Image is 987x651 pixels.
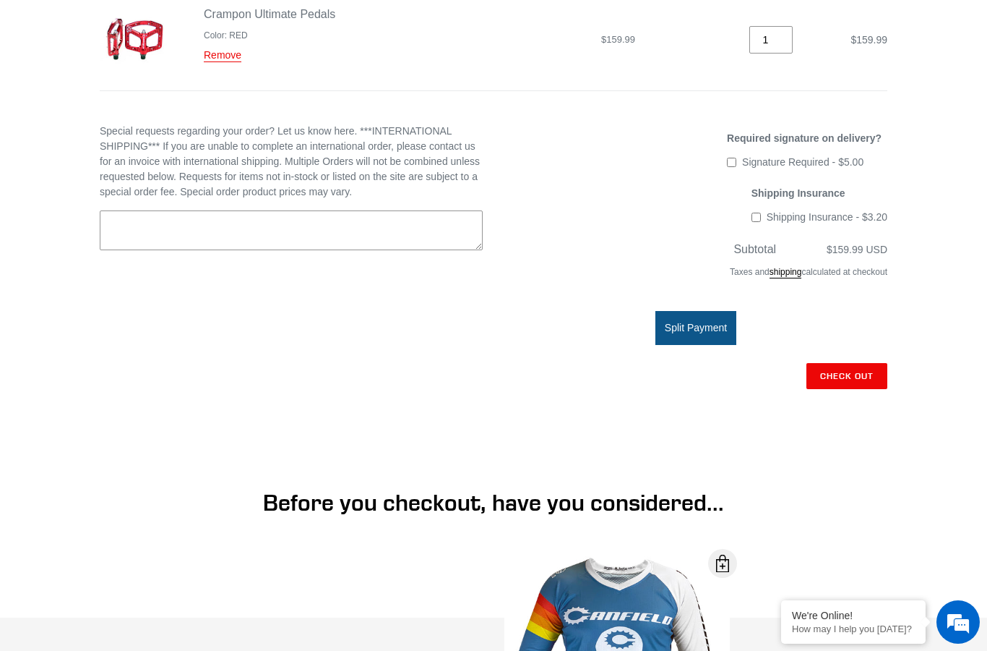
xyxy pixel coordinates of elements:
[97,81,264,100] div: Chat with us now
[46,72,82,109] img: d_696896380_company_1647369064580_696896380
[16,80,38,101] div: Navigation go back
[742,156,863,168] span: Signature Required - $5.00
[601,34,635,45] span: $159.99
[237,7,272,42] div: Minimize live chat window
[806,363,887,389] input: Check out
[204,26,335,42] ul: Product details
[504,416,887,448] iframe: PayPal-paypal
[204,8,335,20] a: Crampon Ultimate Pedals
[204,49,241,62] a: Remove Crampon Ultimate Pedals - RED
[139,489,848,516] h1: Before you checkout, have you considered...
[727,158,736,167] input: Signature Required - $5.00
[655,311,736,345] button: Split Payment
[727,132,882,144] span: Required signature on delivery?
[100,6,169,75] img: Crampon Ultimate Pedals
[751,213,761,222] input: Shipping Insurance - $3.20
[100,124,483,200] label: Special requests regarding your order? Let us know here. ***INTERNATIONAL SHIPPING*** If you are ...
[7,395,275,446] textarea: Type your message and hit 'Enter'
[204,29,335,42] li: Color: RED
[767,211,887,223] span: Shipping Insurance - $3.20
[504,258,887,293] div: Taxes and calculated at checkout
[770,267,802,278] a: shipping
[792,610,915,621] div: We're Online!
[850,34,887,46] span: $159.99
[792,624,915,634] p: How may I help you today?
[827,244,887,255] span: $159.99 USD
[84,182,199,328] span: We're online!
[665,322,727,333] span: Split Payment
[733,243,776,255] span: Subtotal
[751,187,845,199] span: Shipping Insurance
